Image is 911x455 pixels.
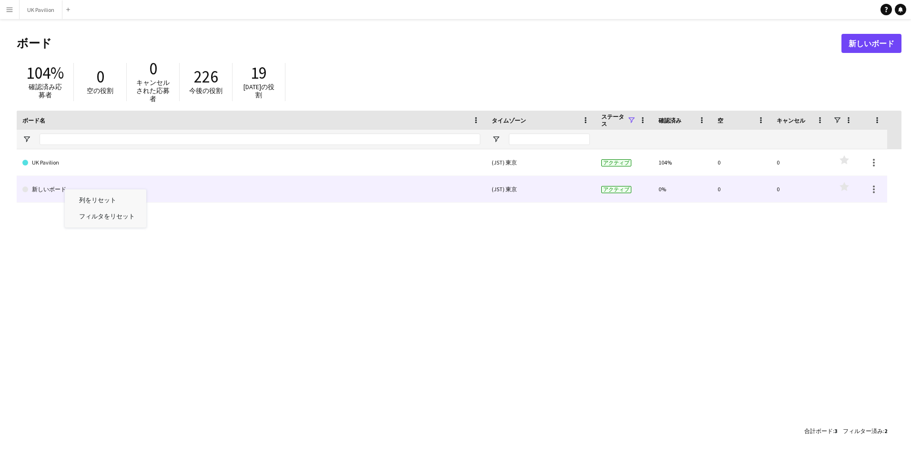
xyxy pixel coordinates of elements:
[718,117,723,124] span: 空
[22,176,480,203] a: 新しいボード
[29,83,62,99] span: 確認済み応募者
[96,66,104,87] span: 0
[486,176,596,202] div: (JST) 東京
[73,192,141,208] span: 列をリセット
[17,36,841,51] h1: ボード
[712,176,771,202] div: 0
[712,149,771,176] div: 0
[243,83,274,99] span: [DATE]の役割
[653,176,712,202] div: 0%
[843,422,887,440] div: :
[20,0,62,19] button: UK Pavilion
[841,34,901,53] a: 新しいボード
[884,427,887,434] span: 2
[486,149,596,176] div: (JST) 東京
[189,86,223,95] span: 今後の役割
[22,117,45,124] span: ボード名
[601,186,631,193] span: アクティブ
[40,134,480,145] input: ボード名 フィルター入力
[804,422,837,440] div: :
[22,135,31,144] button: フィルターメニューを開く
[834,427,837,434] span: 3
[136,78,170,103] span: キャンセルされた応募者
[194,66,218,87] span: 226
[843,427,883,434] span: フィルター済み
[804,427,833,434] span: 合計ボード
[26,62,64,83] span: 104%
[22,149,480,176] a: UK Pavilion
[771,176,830,202] div: 0
[492,117,526,124] span: タイムゾーン
[149,58,157,79] span: 0
[771,149,830,176] div: 0
[492,135,500,144] button: フィルターメニューを開く
[65,189,146,227] div: コンテキストメニュー
[658,117,681,124] span: 確認済み
[601,113,627,127] span: ステータス
[777,117,805,124] span: キャンセル
[87,86,113,95] span: 空の役割
[601,159,631,166] span: アクティブ
[653,149,712,176] div: 104%
[251,62,267,83] span: 19
[509,134,590,145] input: タイムゾーン フィルター入力
[73,208,141,225] span: フィルタをリセット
